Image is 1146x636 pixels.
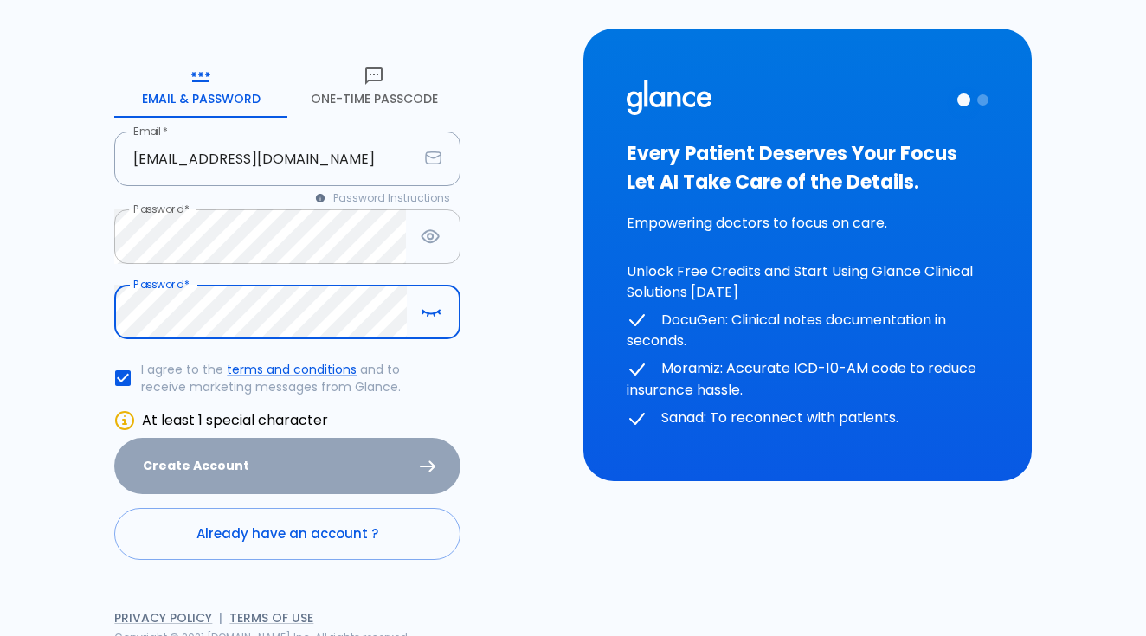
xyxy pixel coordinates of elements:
p: At least 1 special character [142,410,460,431]
label: Password [133,277,190,292]
button: One-Time Passcode [287,55,460,118]
a: Already have an account ? [114,508,460,560]
label: Email [133,124,168,138]
button: Password Instructions [306,186,460,210]
p: I agree to the and to receive marketing messages from Glance. [141,361,447,395]
a: Terms of Use [229,609,313,626]
input: your.email@example.com [114,132,418,186]
p: Unlock Free Credits and Start Using Glance Clinical Solutions [DATE] [627,261,988,303]
p: DocuGen: Clinical notes documentation in seconds. [627,310,988,352]
p: Empowering doctors to focus on care. [627,213,988,234]
span: | [219,609,222,626]
p: Sanad: To reconnect with patients. [627,408,988,429]
a: terms and conditions [227,361,357,378]
label: Password [133,202,190,216]
h3: Every Patient Deserves Your Focus Let AI Take Care of the Details. [627,139,988,196]
a: Privacy Policy [114,609,212,626]
span: Password Instructions [333,190,450,207]
button: Email & Password [114,55,287,118]
p: Moramiz: Accurate ICD-10-AM code to reduce insurance hassle. [627,358,988,401]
